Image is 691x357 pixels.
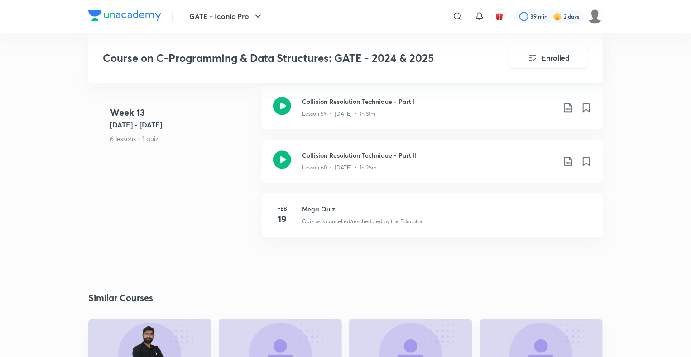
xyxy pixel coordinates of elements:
[273,204,291,212] h6: Feb
[273,212,291,226] h4: 19
[110,134,255,144] p: 6 lessons • 1 quiz
[88,10,161,21] img: Company Logo
[492,9,507,23] button: avatar
[553,12,562,21] img: streak
[88,10,161,23] a: Company Logo
[302,164,377,172] p: Lesson 60 • [DATE] • 1h 26m
[262,193,603,248] a: Feb19Mega QuizQuiz was cancelled/rescheduled by the Educator
[587,9,603,24] img: Deepika S S
[262,140,603,193] a: Collision Resolution Technique - Part IILesson 60 • [DATE] • 1h 26m
[110,106,255,120] h4: Week 13
[88,291,153,305] h2: Similar Courses
[302,217,422,225] p: Quiz was cancelled/rescheduled by the Educator
[302,97,556,106] h3: Collision Resolution Technique - Part I
[184,7,269,25] button: GATE - Iconic Pro
[495,12,504,20] img: avatar
[302,204,592,214] h3: Mega Quiz
[302,150,556,160] h3: Collision Resolution Technique - Part II
[103,52,457,65] h3: Course on C-Programming & Data Structures: GATE - 2024 & 2025
[302,110,375,118] p: Lesson 59 • [DATE] • 1h 31m
[110,120,255,131] h5: [DATE] - [DATE]
[262,86,603,140] a: Collision Resolution Technique - Part ILesson 59 • [DATE] • 1h 31m
[509,47,588,69] button: Enrolled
